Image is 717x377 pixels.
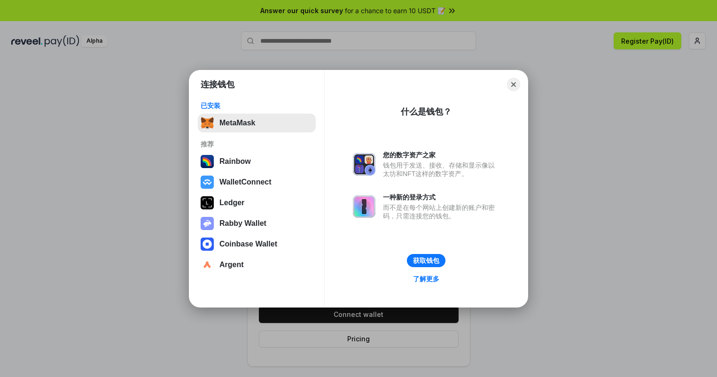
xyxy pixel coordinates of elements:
button: Close [507,78,520,91]
img: svg+xml,%3Csvg%20xmlns%3D%22http%3A%2F%2Fwww.w3.org%2F2000%2Fsvg%22%20width%3D%2228%22%20height%3... [201,196,214,209]
button: Argent [198,255,316,274]
h1: 连接钱包 [201,79,234,90]
div: 钱包用于发送、接收、存储和显示像以太坊和NFT这样的数字资产。 [383,161,499,178]
button: Rabby Wallet [198,214,316,233]
div: Ledger [219,199,244,207]
div: WalletConnect [219,178,272,186]
div: 了解更多 [413,275,439,283]
div: Rainbow [219,157,251,166]
div: 而不是在每个网站上创建新的账户和密码，只需连接您的钱包。 [383,203,499,220]
button: Coinbase Wallet [198,235,316,254]
div: 获取钱包 [413,256,439,265]
img: svg+xml,%3Csvg%20width%3D%2228%22%20height%3D%2228%22%20viewBox%3D%220%200%2028%2028%22%20fill%3D... [201,176,214,189]
img: svg+xml,%3Csvg%20xmlns%3D%22http%3A%2F%2Fwww.w3.org%2F2000%2Fsvg%22%20fill%3D%22none%22%20viewBox... [201,217,214,230]
div: 您的数字资产之家 [383,151,499,159]
button: Ledger [198,193,316,212]
button: MetaMask [198,114,316,132]
img: svg+xml,%3Csvg%20xmlns%3D%22http%3A%2F%2Fwww.w3.org%2F2000%2Fsvg%22%20fill%3D%22none%22%20viewBox... [353,195,375,218]
div: 推荐 [201,140,313,148]
div: 一种新的登录方式 [383,193,499,201]
div: MetaMask [219,119,255,127]
a: 了解更多 [407,273,445,285]
img: svg+xml,%3Csvg%20width%3D%2228%22%20height%3D%2228%22%20viewBox%3D%220%200%2028%2028%22%20fill%3D... [201,238,214,251]
button: Rainbow [198,152,316,171]
img: svg+xml,%3Csvg%20width%3D%2228%22%20height%3D%2228%22%20viewBox%3D%220%200%2028%2028%22%20fill%3D... [201,258,214,271]
div: Argent [219,261,244,269]
button: 获取钱包 [407,254,445,267]
div: Coinbase Wallet [219,240,277,248]
div: 已安装 [201,101,313,110]
img: svg+xml,%3Csvg%20width%3D%22120%22%20height%3D%22120%22%20viewBox%3D%220%200%20120%20120%22%20fil... [201,155,214,168]
div: Rabby Wallet [219,219,266,228]
img: svg+xml,%3Csvg%20xmlns%3D%22http%3A%2F%2Fwww.w3.org%2F2000%2Fsvg%22%20fill%3D%22none%22%20viewBox... [353,153,375,176]
button: WalletConnect [198,173,316,192]
div: 什么是钱包？ [401,106,452,117]
img: svg+xml,%3Csvg%20fill%3D%22none%22%20height%3D%2233%22%20viewBox%3D%220%200%2035%2033%22%20width%... [201,116,214,130]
